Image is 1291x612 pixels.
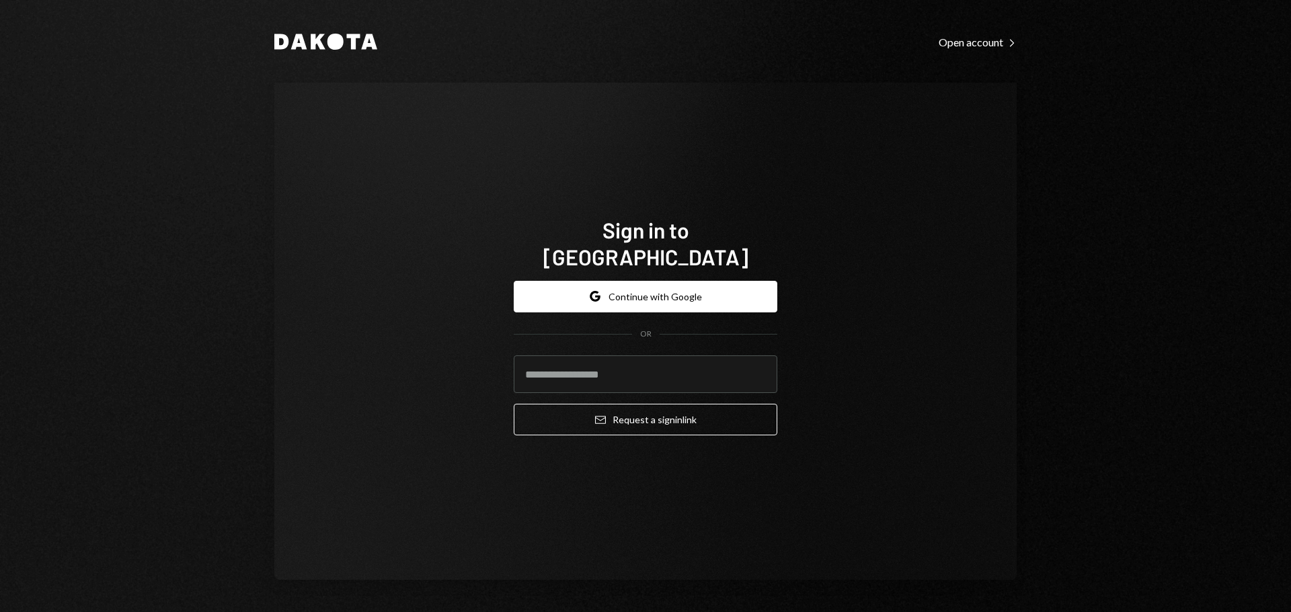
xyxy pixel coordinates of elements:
[514,216,777,270] h1: Sign in to [GEOGRAPHIC_DATA]
[939,36,1017,49] div: Open account
[514,404,777,435] button: Request a signinlink
[939,34,1017,49] a: Open account
[640,329,652,340] div: OR
[514,281,777,312] button: Continue with Google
